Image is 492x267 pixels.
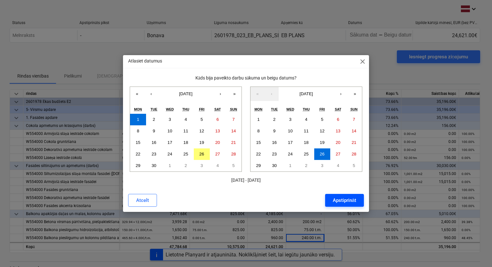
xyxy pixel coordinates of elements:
span: [DATE] [179,91,193,96]
button: 5 October 2025 [346,160,362,171]
abbr: 27 September 2025 [215,152,220,156]
button: 6 September 2025 [210,114,226,125]
abbr: 22 September 2025 [256,152,261,156]
button: 1 September 2025 [130,114,146,125]
abbr: 22 September 2025 [135,152,140,156]
abbr: 4 September 2025 [184,117,187,122]
button: 4 October 2025 [330,160,346,171]
abbr: 1 September 2025 [137,117,139,122]
button: 25 September 2025 [298,148,314,160]
abbr: Friday [199,107,204,111]
button: 3 October 2025 [194,160,210,171]
abbr: 13 September 2025 [336,129,340,133]
abbr: 5 September 2025 [321,117,323,122]
abbr: 20 September 2025 [215,140,220,145]
button: 19 September 2025 [314,137,330,148]
button: 24 September 2025 [282,148,298,160]
button: 19 September 2025 [194,137,210,148]
button: [DATE] [279,87,334,101]
abbr: 1 October 2025 [169,163,171,168]
abbr: 10 September 2025 [288,129,293,133]
abbr: Thursday [182,107,189,111]
button: 3 September 2025 [162,114,178,125]
button: 24 September 2025 [162,148,178,160]
abbr: 13 September 2025 [215,129,220,133]
abbr: 14 September 2025 [231,129,236,133]
abbr: 30 September 2025 [152,163,156,168]
button: 3 October 2025 [314,160,330,171]
abbr: 26 September 2025 [320,152,324,156]
button: 18 September 2025 [298,137,314,148]
button: Atcelt [128,194,157,207]
button: 8 September 2025 [130,125,146,137]
button: 8 September 2025 [250,125,266,137]
button: 17 September 2025 [162,137,178,148]
button: » [227,87,242,101]
button: 14 September 2025 [225,125,242,137]
p: [DATE] - [DATE] [128,177,364,184]
button: 4 October 2025 [210,160,226,171]
button: Apstiprināt [325,194,364,207]
abbr: 12 September 2025 [320,129,324,133]
button: 23 September 2025 [146,148,162,160]
abbr: 14 September 2025 [352,129,357,133]
button: 28 September 2025 [346,148,362,160]
button: 27 September 2025 [210,148,226,160]
div: Apstiprināt [333,196,356,204]
abbr: 2 October 2025 [184,163,187,168]
button: 5 September 2025 [314,114,330,125]
button: 4 September 2025 [178,114,194,125]
button: 7 September 2025 [346,114,362,125]
abbr: 9 September 2025 [153,129,155,133]
button: 12 September 2025 [194,125,210,137]
abbr: 3 October 2025 [321,163,323,168]
button: 26 September 2025 [314,148,330,160]
abbr: 30 September 2025 [272,163,277,168]
button: 29 September 2025 [250,160,266,171]
abbr: 1 September 2025 [257,117,259,122]
abbr: 16 September 2025 [272,140,277,145]
abbr: 21 September 2025 [231,140,236,145]
button: 29 September 2025 [130,160,146,171]
abbr: 5 October 2025 [353,163,355,168]
button: 14 September 2025 [346,125,362,137]
abbr: Tuesday [271,107,278,111]
button: » [348,87,362,101]
button: 26 September 2025 [194,148,210,160]
abbr: 12 September 2025 [199,129,204,133]
p: Kāds bija paveikto darbu sākuma un beigu datums? [128,75,364,81]
button: 28 September 2025 [225,148,242,160]
button: › [213,87,227,101]
abbr: 11 September 2025 [184,129,188,133]
button: 22 September 2025 [250,148,266,160]
button: 22 September 2025 [130,148,146,160]
abbr: 27 September 2025 [336,152,340,156]
abbr: 8 September 2025 [137,129,139,133]
abbr: 4 October 2025 [337,163,339,168]
abbr: 23 September 2025 [152,152,156,156]
abbr: 16 September 2025 [152,140,156,145]
abbr: 1 October 2025 [289,163,291,168]
abbr: 2 September 2025 [273,117,275,122]
abbr: 2 October 2025 [305,163,307,168]
button: [DATE] [158,87,213,101]
abbr: 5 October 2025 [232,163,234,168]
button: 12 September 2025 [314,125,330,137]
button: 16 September 2025 [266,137,283,148]
abbr: Sunday [350,107,357,111]
abbr: 4 October 2025 [217,163,219,168]
button: 5 October 2025 [225,160,242,171]
abbr: Saturday [335,107,341,111]
abbr: 29 September 2025 [256,163,261,168]
button: 13 September 2025 [330,125,346,137]
abbr: 28 September 2025 [352,152,357,156]
abbr: 28 September 2025 [231,152,236,156]
abbr: Saturday [214,107,221,111]
div: Atcelt [136,196,149,204]
button: 15 September 2025 [250,137,266,148]
abbr: 5 September 2025 [201,117,203,122]
abbr: 7 September 2025 [353,117,355,122]
abbr: 24 September 2025 [288,152,293,156]
button: 15 September 2025 [130,137,146,148]
button: 9 September 2025 [146,125,162,137]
